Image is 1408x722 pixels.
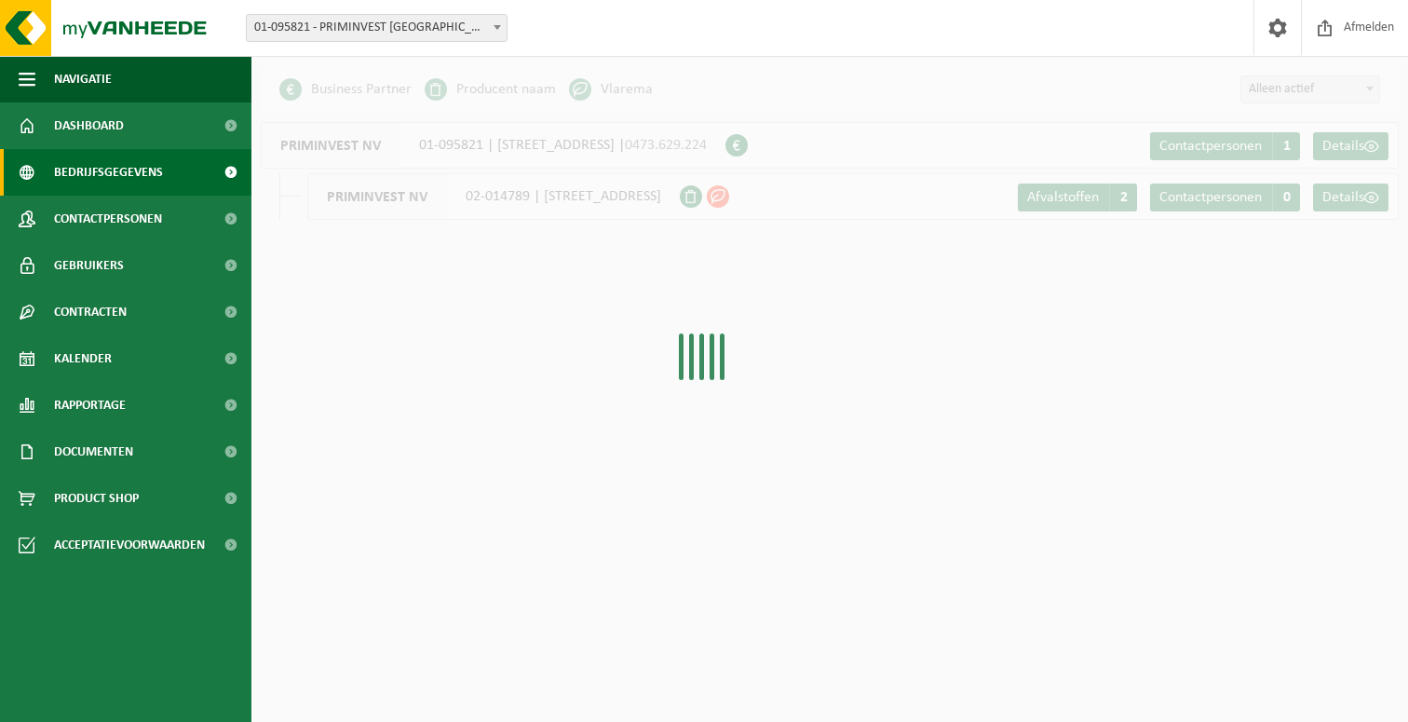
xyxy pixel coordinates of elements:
[54,475,139,522] span: Product Shop
[54,335,112,382] span: Kalender
[1159,190,1262,205] span: Contactpersonen
[1159,139,1262,154] span: Contactpersonen
[1272,132,1300,160] span: 1
[569,75,653,103] li: Vlarema
[625,138,707,153] span: 0473.629.224
[1272,184,1300,211] span: 0
[246,14,508,42] span: 01-095821 - PRIMINVEST NV - ANTWERPEN
[1322,190,1364,205] span: Details
[1018,184,1137,211] a: Afvalstoffen 2
[54,382,126,429] span: Rapportage
[1109,184,1137,211] span: 2
[1313,132,1388,160] a: Details
[1027,190,1099,205] span: Afvalstoffen
[54,242,124,289] span: Gebruikers
[1313,184,1388,211] a: Details
[279,75,412,103] li: Business Partner
[54,522,205,568] span: Acceptatievoorwaarden
[425,75,556,103] li: Producent naam
[1240,75,1380,103] span: Alleen actief
[1150,132,1300,160] a: Contactpersonen 1
[1322,139,1364,154] span: Details
[307,173,680,220] div: 02-014789 | [STREET_ADDRESS]
[54,56,112,102] span: Navigatie
[54,429,133,475] span: Documenten
[54,149,163,196] span: Bedrijfsgegevens
[308,174,447,219] span: PRIMINVEST NV
[54,196,162,242] span: Contactpersonen
[261,122,725,169] div: 01-095821 | [STREET_ADDRESS] |
[247,15,507,41] span: 01-095821 - PRIMINVEST NV - ANTWERPEN
[54,289,127,335] span: Contracten
[1150,184,1300,211] a: Contactpersonen 0
[1241,76,1379,102] span: Alleen actief
[262,123,400,168] span: PRIMINVEST NV
[54,102,124,149] span: Dashboard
